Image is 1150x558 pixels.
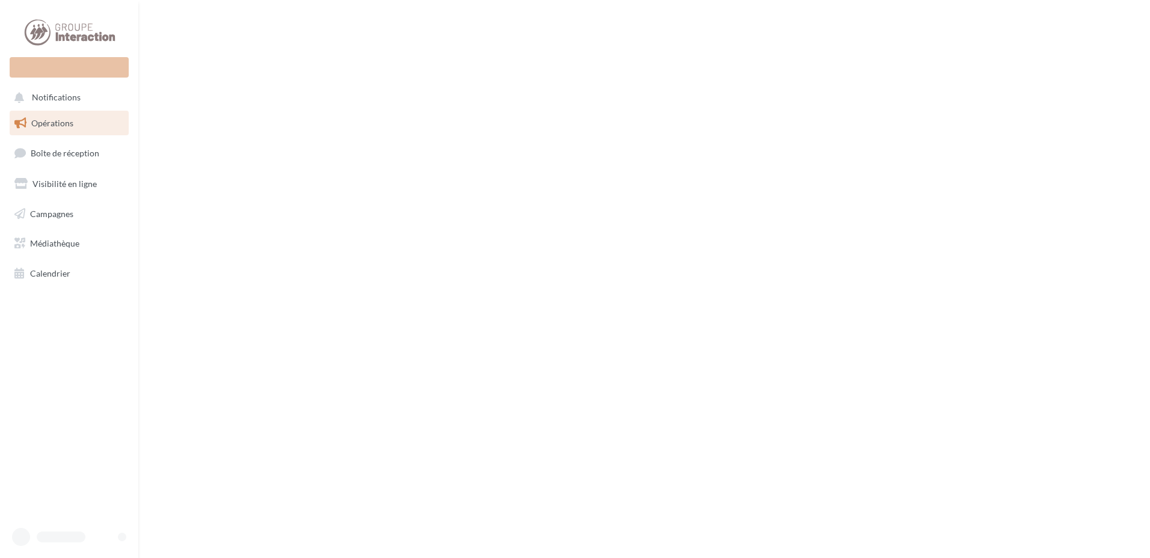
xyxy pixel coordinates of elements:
[31,148,99,158] span: Boîte de réception
[7,111,131,136] a: Opérations
[10,57,129,78] div: Nouvelle campagne
[32,179,97,189] span: Visibilité en ligne
[7,261,131,286] a: Calendrier
[30,238,79,248] span: Médiathèque
[30,208,73,218] span: Campagnes
[7,140,131,166] a: Boîte de réception
[7,201,131,227] a: Campagnes
[32,93,81,103] span: Notifications
[7,171,131,197] a: Visibilité en ligne
[7,231,131,256] a: Médiathèque
[31,118,73,128] span: Opérations
[30,268,70,278] span: Calendrier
